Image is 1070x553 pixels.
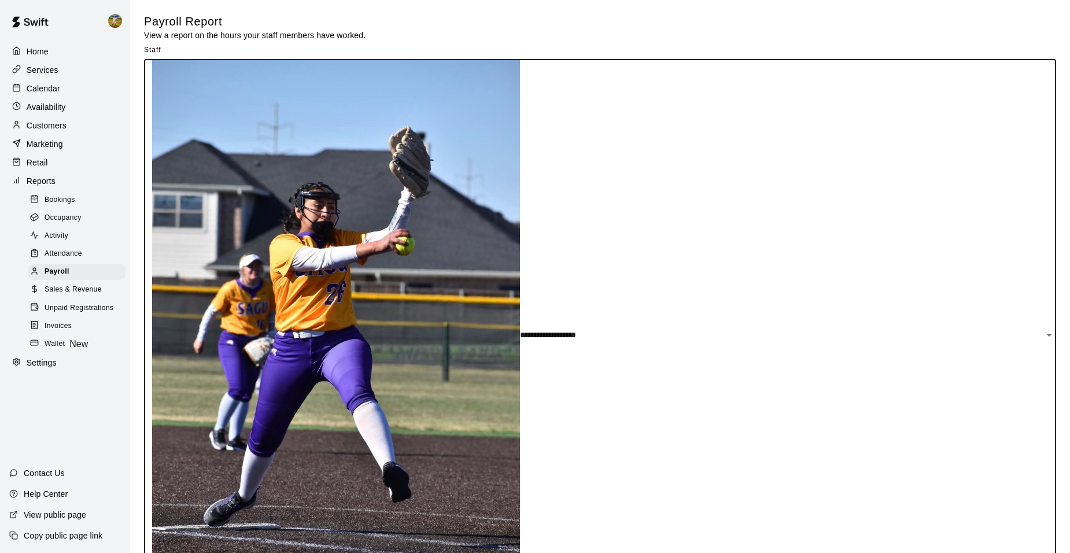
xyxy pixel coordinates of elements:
[27,83,60,94] p: Calendar
[45,338,65,350] span: Wallet
[9,135,121,153] a: Marketing
[28,245,130,263] a: Attendance
[1041,327,1057,343] button: Open
[45,320,72,332] span: Invoices
[9,61,121,79] a: Services
[28,281,130,299] a: Sales & Revenue
[45,303,113,314] span: Unpaid Registrations
[28,246,126,262] div: Attendance
[27,64,58,76] p: Services
[28,300,126,316] div: Unpaid Registrations
[24,530,102,541] p: Copy public page link
[108,14,122,28] img: Jhonny Montoya
[9,80,121,97] a: Calendar
[45,248,82,260] span: Attendance
[24,467,65,479] p: Contact Us
[9,154,121,171] a: Retail
[28,282,126,298] div: Sales & Revenue
[28,209,130,227] a: Occupancy
[27,175,56,187] p: Reports
[27,157,48,168] p: Retail
[65,339,93,349] span: New
[28,192,126,208] div: Bookings
[45,194,75,206] span: Bookings
[28,264,126,280] div: Payroll
[45,230,68,242] span: Activity
[9,117,121,134] a: Customers
[28,335,130,353] a: WalletNew
[45,212,82,224] span: Occupancy
[144,41,1056,60] span: Staff
[45,266,69,278] span: Payroll
[28,228,126,244] div: Activity
[27,138,63,150] p: Marketing
[28,336,126,352] div: WalletNew
[45,284,102,296] span: Sales & Revenue
[28,317,130,335] a: Invoices
[27,120,67,131] p: Customers
[28,318,126,334] div: Invoices
[24,488,68,500] p: Help Center
[24,509,86,521] p: View public page
[27,46,49,57] p: Home
[9,355,121,372] a: Settings
[9,172,121,190] a: Reports
[28,299,130,317] a: Unpaid Registrations
[28,263,130,281] a: Payroll
[28,191,130,209] a: Bookings
[144,14,366,30] h5: Payroll Report
[28,227,130,245] a: Activity
[9,98,121,116] a: Availability
[27,101,66,113] p: Availability
[9,43,121,60] a: Home
[28,210,126,226] div: Occupancy
[27,357,57,368] p: Settings
[144,30,366,41] p: View a report on the hours your staff members have worked.
[106,9,130,32] div: Jhonny Montoya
